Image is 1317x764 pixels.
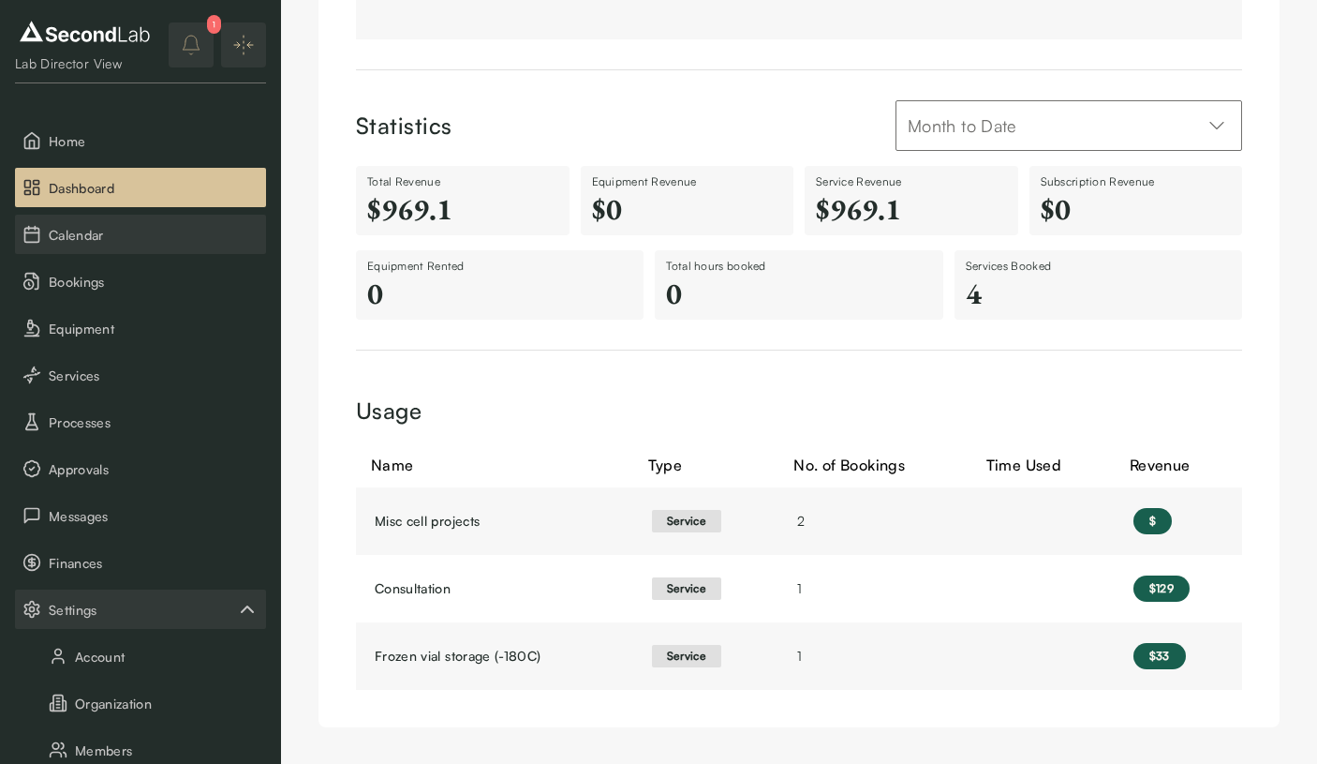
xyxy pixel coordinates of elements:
[375,578,614,598] a: Consultation
[666,275,931,312] h2: 0
[15,262,266,301] button: Bookings
[816,173,1007,190] div: Service Revenue
[15,168,266,207] button: Dashboard
[652,577,721,600] div: service
[169,22,214,67] button: notifications
[49,131,259,151] span: Home
[49,600,236,620] span: Settings
[207,15,221,34] div: 1
[797,578,952,598] div: 1
[633,442,779,487] th: Type
[367,258,632,275] div: Equipment Rented
[49,366,259,385] span: Services
[15,402,266,442] button: Processes
[666,258,931,275] div: Total hours booked
[221,22,266,67] button: Expand/Collapse sidebar
[1041,190,1232,228] h2: $0
[356,442,633,487] th: Name
[1133,508,1172,534] div: $
[49,459,259,479] span: Approvals
[15,543,266,582] button: Finances
[966,258,1231,275] div: Services Booked
[15,590,266,629] button: Settings
[15,637,266,676] button: Account
[797,511,952,531] div: 2
[15,308,266,348] button: Equipment
[367,173,558,190] div: Total Revenue
[367,190,558,228] h2: $969.1
[49,553,259,573] span: Finances
[1115,442,1242,487] th: Revenue
[49,319,259,338] span: Equipment
[375,646,614,666] a: Frozen vial storage (-180C)
[15,355,266,395] button: Services
[49,225,259,245] span: Calendar
[1133,643,1186,669] div: $ 33
[652,510,721,532] div: service
[895,100,1242,151] button: Month to Date
[15,496,266,535] button: Messages
[49,412,259,432] span: Processes
[797,646,952,666] div: 1
[49,506,259,526] span: Messages
[1041,173,1232,190] div: Subscription Revenue
[15,17,155,47] img: logo
[375,511,614,531] a: Misc cell projects
[971,442,1115,487] th: Time Used
[367,275,632,312] h2: 0
[816,190,1007,228] h2: $969.1
[15,121,266,160] button: Home
[966,275,1231,312] h2: 4
[356,111,452,142] div: Statistics
[778,442,970,487] th: No. of Bookings
[15,449,266,488] button: Approvals
[15,683,266,723] button: Organization
[15,215,266,254] button: Calendar
[356,396,1242,427] div: Usage
[15,54,155,73] div: Lab Director View
[592,190,783,228] h2: $0
[592,173,783,190] div: Equipment Revenue
[49,272,259,292] span: Bookings
[49,178,259,198] span: Dashboard
[652,645,721,667] div: service
[1133,576,1190,602] div: $ 129
[15,590,266,629] div: Settings sub items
